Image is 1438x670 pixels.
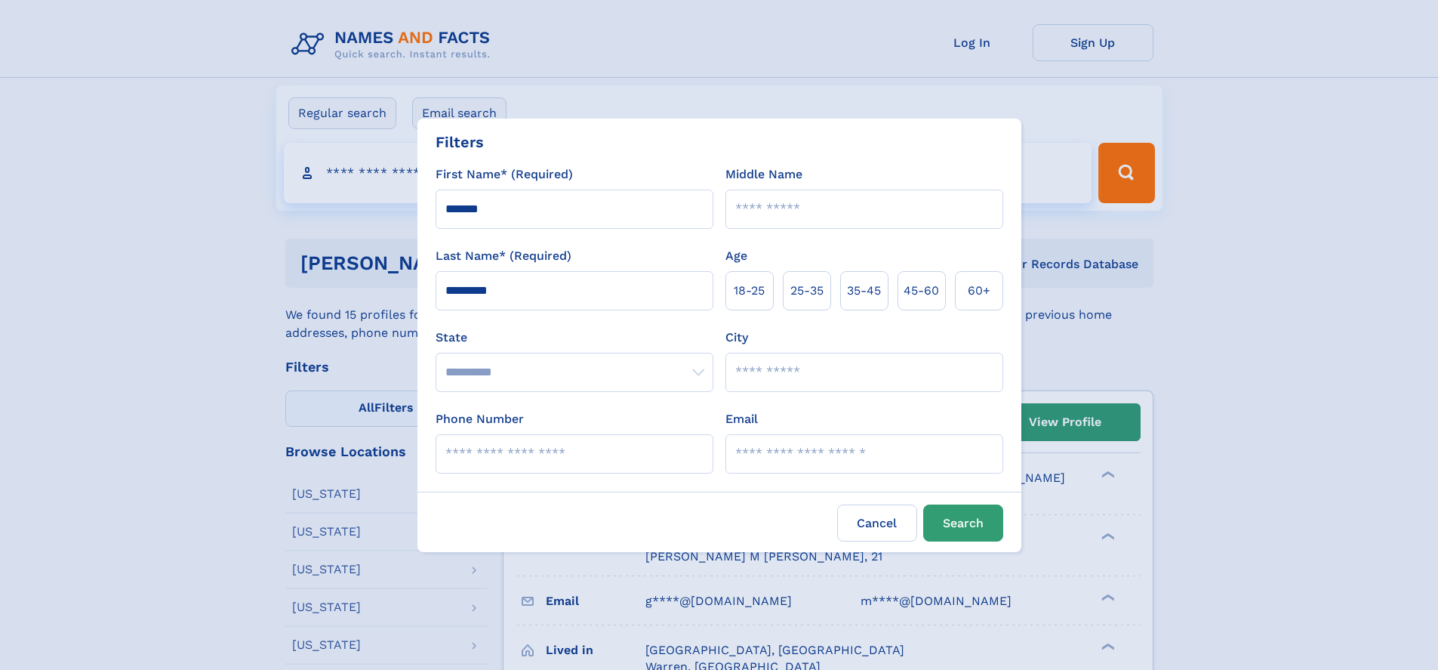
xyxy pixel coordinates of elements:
label: Age [725,247,747,265]
span: 18‑25 [734,282,765,300]
span: 60+ [968,282,990,300]
label: State [436,329,713,347]
label: Phone Number [436,410,524,428]
span: 35‑45 [847,282,881,300]
label: Middle Name [725,165,802,184]
label: Email [725,410,758,428]
label: City [725,329,748,347]
button: Search [923,505,1003,542]
label: Cancel [837,505,917,542]
div: Filters [436,131,484,153]
label: Last Name* (Required) [436,247,571,265]
span: 25‑35 [790,282,824,300]
label: First Name* (Required) [436,165,573,184]
span: 45‑60 [904,282,939,300]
